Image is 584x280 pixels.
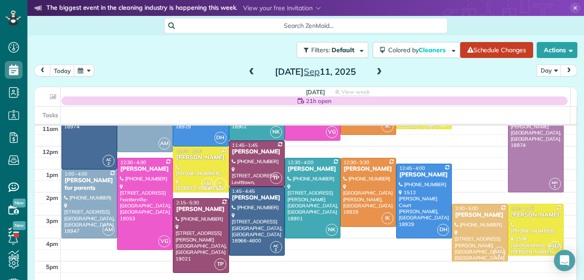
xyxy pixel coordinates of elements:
span: 12:30 - 4:30 [120,159,146,165]
small: 4 [215,183,226,191]
span: VG [158,235,170,247]
div: [PERSON_NAME] [232,194,282,202]
span: 1:45 - 4:45 [232,188,255,194]
span: 12:45 - 4:00 [399,165,425,171]
div: [PERSON_NAME] [232,148,282,156]
div: [PERSON_NAME] [176,154,226,161]
span: 1pm [46,171,58,178]
a: Schedule Changes [460,42,533,58]
span: VG [326,126,338,138]
span: AM [103,224,115,236]
span: 12pm [42,148,58,155]
span: 2pm [46,194,58,201]
span: 5pm [46,263,58,270]
span: 2:30 - 5:00 [455,205,478,211]
div: [PERSON_NAME] [343,165,393,173]
span: 4pm [46,240,58,247]
div: [PERSON_NAME] [511,211,561,219]
span: AL [218,180,223,185]
span: 12:30 - 4:00 [288,159,313,165]
div: [PERSON_NAME] [399,171,449,179]
div: [PERSON_NAME] [287,165,338,173]
button: Actions [537,42,577,58]
span: New [13,199,26,207]
button: prev [34,65,51,77]
span: 3pm [46,217,58,224]
span: IK [382,212,393,224]
span: DH [437,224,449,236]
button: Filters: Default [297,42,368,58]
h2: [DATE] 11, 2025 [260,67,370,77]
span: Sep [304,66,320,77]
span: Filters: [311,46,330,54]
span: New [13,221,26,230]
span: 12:30 - 3:30 [344,159,369,165]
small: 1 [550,183,561,191]
span: 21h open [306,96,332,105]
span: AC [106,157,111,162]
div: [PERSON_NAME] [454,211,505,219]
small: 4 [494,252,505,260]
span: 11:45 - 1:45 [232,142,258,148]
div: [PERSON_NAME] [120,165,170,173]
span: 2:15 - 5:30 [176,199,199,206]
span: 11am [42,125,58,132]
span: AL [497,249,502,254]
strong: The biggest event in the cleaning industry is happening this week. [46,4,237,13]
span: AM [158,138,170,150]
span: [DATE] [306,88,325,96]
span: 2:30 - 4:45 [511,205,534,211]
span: NK [326,224,338,236]
button: Colored byCleaners [373,42,460,58]
span: 1:00 - 4:00 [65,171,88,177]
span: TP [214,258,226,270]
span: DH [214,132,226,144]
small: 2 [103,160,114,168]
button: Day [537,65,561,77]
div: [PERSON_NAME] for parents [64,177,115,192]
span: Colored by [388,46,449,54]
span: MH [552,180,558,185]
div: [PERSON_NAME] [176,206,226,213]
small: 2 [271,246,282,254]
a: Filters: Default [292,42,368,58]
span: Tasks [42,111,58,119]
button: today [50,65,75,77]
button: next [561,65,577,77]
span: SM [202,178,214,190]
div: Open Intercom Messenger [554,250,575,271]
span: 12:00 - 2:00 [176,148,202,154]
span: NK [270,126,282,138]
span: SM [549,241,561,253]
span: View week [341,88,370,96]
span: AC [273,243,279,248]
span: Default [332,46,355,54]
span: Cleaners [419,46,447,54]
span: IK [382,120,393,132]
span: TP [270,172,282,184]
